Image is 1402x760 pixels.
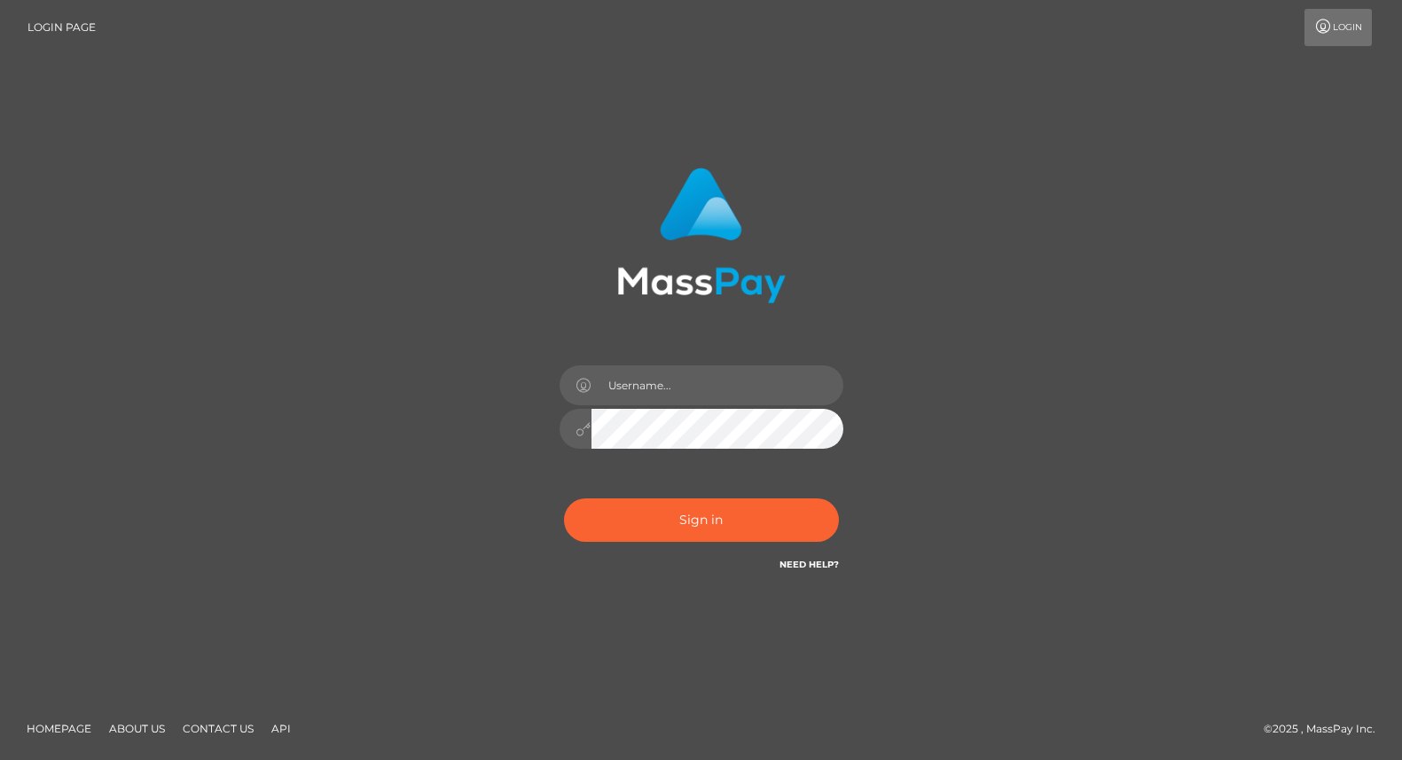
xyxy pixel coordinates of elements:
img: MassPay Login [617,168,786,303]
a: Login [1304,9,1372,46]
a: Contact Us [176,715,261,742]
a: Need Help? [779,559,839,570]
a: About Us [102,715,172,742]
a: Login Page [27,9,96,46]
a: Homepage [20,715,98,742]
input: Username... [591,365,843,405]
div: © 2025 , MassPay Inc. [1264,719,1389,739]
a: API [264,715,298,742]
button: Sign in [564,498,839,542]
